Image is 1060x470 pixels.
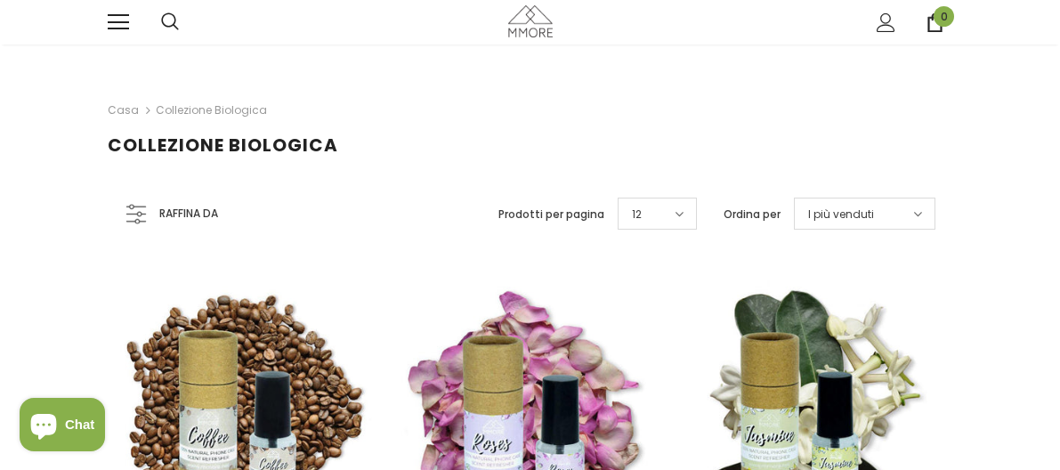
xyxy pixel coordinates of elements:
[508,5,553,36] img: Casi MMORE
[498,206,604,223] label: Prodotti per pagina
[108,100,139,121] a: Casa
[632,206,642,223] span: 12
[808,206,874,223] span: I più venduti
[14,398,110,456] inbox-online-store-chat: Shopify online store chat
[926,13,944,32] a: 0
[156,102,267,117] a: Collezione biologica
[724,206,781,223] label: Ordina per
[108,133,338,158] span: Collezione biologica
[159,204,218,223] span: Raffina da
[934,6,954,27] span: 0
